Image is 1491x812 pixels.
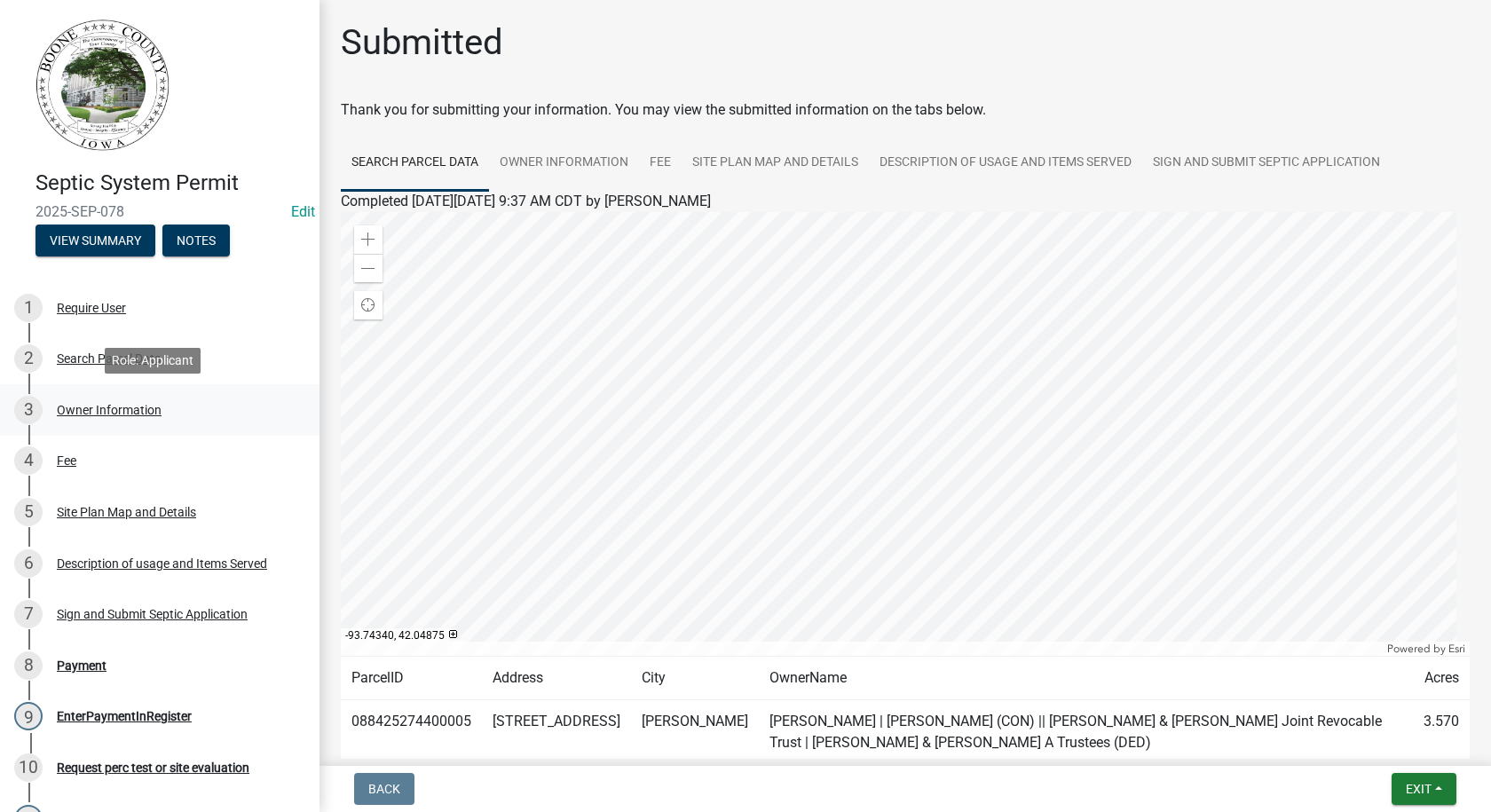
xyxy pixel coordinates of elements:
[57,659,106,672] div: Payment
[759,657,1413,700] td: OwnerName
[14,753,43,782] div: 10
[759,700,1413,765] td: [PERSON_NAME] | [PERSON_NAME] (CON) || [PERSON_NAME] & [PERSON_NAME] Joint Revocable Trust | [PER...
[354,773,414,805] button: Back
[14,446,43,475] div: 4
[57,352,162,365] div: Search Parcel Data
[105,348,201,374] div: Role: Applicant
[354,291,383,319] div: Find my location
[35,19,170,152] img: Boone County, Iowa
[1142,135,1391,192] a: Sign and Submit Septic Application
[35,170,305,196] h4: Septic System Permit
[57,506,196,518] div: Site Plan Map and Details
[57,761,249,774] div: Request perc test or site evaluation
[14,396,43,424] div: 3
[482,700,631,765] td: [STREET_ADDRESS]
[354,225,383,254] div: Zoom in
[35,225,155,256] button: View Summary
[354,254,383,282] div: Zoom out
[57,404,162,416] div: Owner Information
[291,203,315,220] a: Edit
[57,454,76,467] div: Fee
[1448,643,1465,655] a: Esri
[57,302,126,314] div: Require User
[14,600,43,628] div: 7
[341,99,1470,121] div: Thank you for submitting your information. You may view the submitted information on the tabs below.
[1392,773,1456,805] button: Exit
[1413,657,1470,700] td: Acres
[14,498,43,526] div: 5
[14,294,43,322] div: 1
[341,135,489,192] a: Search Parcel Data
[341,700,482,765] td: 088425274400005
[368,782,400,796] span: Back
[291,203,315,220] wm-modal-confirm: Edit Application Number
[14,549,43,578] div: 6
[341,21,503,64] h1: Submitted
[639,135,682,192] a: Fee
[341,193,711,209] span: Completed [DATE][DATE] 9:37 AM CDT by [PERSON_NAME]
[631,700,759,765] td: [PERSON_NAME]
[57,710,192,722] div: EnterPaymentInRegister
[482,657,631,700] td: Address
[341,657,482,700] td: ParcelID
[162,225,230,256] button: Notes
[57,557,267,570] div: Description of usage and Items Served
[35,203,284,220] span: 2025-SEP-078
[631,657,759,700] td: City
[14,344,43,373] div: 2
[682,135,869,192] a: Site Plan Map and Details
[14,651,43,680] div: 8
[35,234,155,248] wm-modal-confirm: Summary
[14,702,43,730] div: 9
[162,234,230,248] wm-modal-confirm: Notes
[1406,782,1432,796] span: Exit
[1383,642,1470,656] div: Powered by
[1413,700,1470,765] td: 3.570
[57,608,248,620] div: Sign and Submit Septic Application
[489,135,639,192] a: Owner Information
[869,135,1142,192] a: Description of usage and Items Served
